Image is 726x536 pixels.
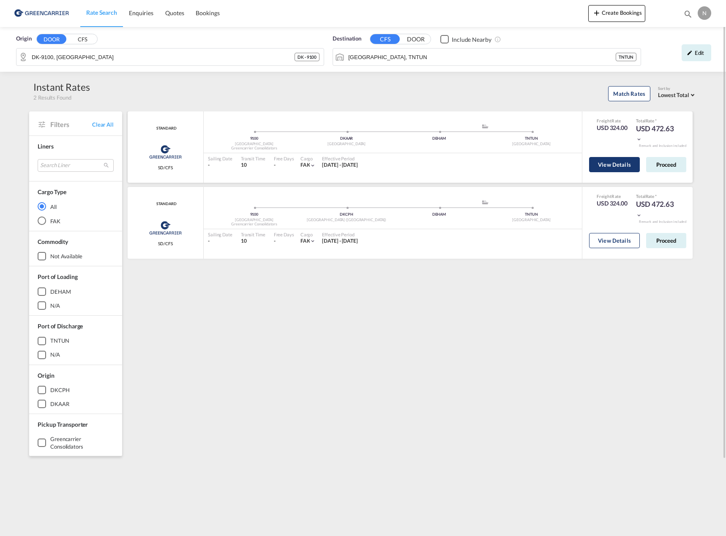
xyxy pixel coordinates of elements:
div: not available [50,252,82,260]
div: N [698,6,711,20]
button: DOOR [37,34,66,44]
div: Freight Rate [597,118,628,124]
md-checkbox: DKAAR [38,400,114,408]
div: Total Rate [636,193,678,199]
div: Effective Period [322,155,358,162]
div: DKAAR [50,400,69,408]
span: SD/CFS [158,165,172,171]
span: 9100 [250,212,259,217]
md-checkbox: Checkbox No Ink [440,35,491,43]
md-icon: icon-chevron-down [636,136,642,142]
div: Cargo Type [38,188,66,196]
div: - [208,238,232,245]
span: FAK [300,162,310,168]
div: Total Rate [636,118,678,124]
div: - [274,238,276,245]
div: Greencarrier Consolidators [208,146,300,151]
button: icon-plus 400-fgCreate Bookings [588,5,645,22]
div: Contract / Rate Agreement / Tariff / Spot Pricing Reference Number: STANDARD [154,126,176,131]
span: Subject to Remarks [654,118,657,123]
md-icon: assets/icons/custom/ship-fill.svg [480,200,490,204]
div: USD 324.00 [597,199,628,208]
span: Destination [333,35,361,43]
div: N/A [50,351,60,358]
md-select: Select: Lowest Total [658,89,697,99]
div: 10 [241,162,265,169]
div: N/A [50,302,60,309]
div: Sailing Date [208,231,232,238]
div: Transit Time [241,155,265,162]
span: Port of Discharge [38,322,83,330]
div: [GEOGRAPHIC_DATA] [485,141,578,147]
div: Transit Time [241,231,265,238]
div: Effective Period [322,231,358,238]
md-checkbox: N/A [38,351,114,359]
button: Proceed [646,233,686,248]
div: DKCPH [50,386,70,394]
md-checkbox: Greencarrier Consolidators [38,435,114,450]
div: Greencarrier Consolidators [208,222,300,227]
md-icon: icon-pencil [687,50,693,56]
div: TNTUN [616,53,636,61]
div: Remark and Inclusion included [633,219,693,224]
div: [GEOGRAPHIC_DATA] [208,141,300,147]
md-icon: icon-chevron-down [310,238,316,244]
span: Commodity [38,238,68,245]
img: Greencarrier Consolidators [147,217,184,238]
span: STANDARD [154,201,176,207]
span: Origin [16,35,31,43]
span: Quotes [165,9,184,16]
div: [GEOGRAPHIC_DATA] [485,217,578,223]
span: Lowest Total [658,92,689,98]
md-icon: icon-magnify [683,9,693,19]
div: Free Days [274,155,294,162]
md-icon: assets/icons/custom/ship-fill.svg [480,124,490,128]
span: Liners [38,143,53,150]
input: Search by Port [348,51,616,63]
div: Sailing Date [208,155,232,162]
div: - [274,162,276,169]
button: CFS [68,35,97,44]
span: 2 Results Found [33,94,71,101]
span: DK - 9100 [297,54,317,60]
md-input-container: DK-9100, Aalborg [16,49,324,65]
div: Greencarrier Consolidators [50,435,114,450]
div: icon-magnify [683,9,693,22]
span: SD/CFS [158,241,172,246]
span: 9100 [250,136,259,141]
span: Bookings [196,9,219,16]
span: [DATE] - [DATE] [322,162,358,168]
md-input-container: Tunis, TNTUN [333,49,640,65]
span: FAK [300,238,310,244]
span: Pickup Transporter [38,421,88,428]
div: DEHAM [393,212,486,217]
div: USD 472.63 [636,124,678,144]
div: Sort by [658,86,697,92]
div: TNTUN [485,136,578,141]
span: Rate Search [86,9,117,16]
md-icon: icon-plus 400-fg [592,8,602,18]
span: STANDARD [154,126,176,131]
div: 10 [241,238,265,245]
img: Greencarrier Consolidators [147,141,184,162]
span: [DATE] - [DATE] [322,238,358,244]
div: USD 472.63 [636,199,678,219]
md-checkbox: DEHAM [38,287,114,296]
div: 01 Oct 2025 - 31 Oct 2025 [322,238,358,245]
div: Remark and Inclusion included [633,143,693,148]
md-icon: Unchecked: Ignores neighbouring ports when fetching rates.Checked : Includes neighbouring ports w... [494,36,501,43]
span: Subject to Remarks [654,194,657,199]
button: View Details [589,233,640,248]
div: [GEOGRAPHIC_DATA] [208,217,300,223]
div: USD 324.00 [597,124,628,132]
div: [GEOGRAPHIC_DATA] ([GEOGRAPHIC_DATA]) [300,217,393,223]
span: Filters [50,120,92,129]
md-radio-button: FAK [38,217,114,225]
div: DKCPH [300,212,393,217]
input: Search by Door [32,51,295,63]
div: Contract / Rate Agreement / Tariff / Spot Pricing Reference Number: STANDARD [154,201,176,207]
div: Free Days [274,231,294,238]
md-icon: icon-chevron-down [310,162,316,168]
div: Cargo [300,155,316,162]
